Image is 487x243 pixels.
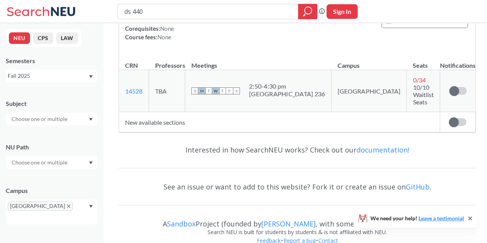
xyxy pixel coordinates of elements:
[212,87,219,94] span: W
[8,72,88,80] div: Fall 2025
[119,228,476,236] div: Search NEU is built for students by students & is not affiliated with NEU.
[33,32,53,44] button: CPS
[298,4,317,19] div: magnifying glass
[149,54,185,70] th: Professors
[157,34,171,40] span: None
[261,219,316,228] a: [PERSON_NAME]
[6,186,97,195] div: Campus
[191,87,198,94] span: S
[356,145,409,154] a: documentation!
[89,205,93,208] svg: Dropdown arrow
[226,87,233,94] span: F
[125,87,142,95] a: 14528
[413,76,425,84] span: 0 / 34
[89,161,93,164] svg: Dropdown arrow
[413,84,433,106] span: 10/10 Waitlist Seats
[6,99,97,108] div: Subject
[6,143,97,151] div: NU Path
[124,5,293,18] input: Class, professor, course number, "phrase"
[125,61,138,70] div: CRN
[407,54,440,70] th: Seats
[119,176,476,198] div: See an issue or want to add to this website? Fork it or create an issue on .
[89,75,93,78] svg: Dropdown arrow
[185,54,331,70] th: Meetings
[8,158,72,167] input: Choose one or multiple
[326,4,358,19] button: Sign In
[160,25,174,32] span: None
[119,213,476,228] div: A Project (founded by , with some awesome )
[440,54,475,70] th: Notifications
[6,57,97,65] div: Semesters
[418,215,464,221] a: Leave a testimonial
[249,90,325,98] div: [GEOGRAPHIC_DATA] 236
[233,87,240,94] span: S
[67,204,70,208] svg: X to remove pill
[6,199,97,224] div: [GEOGRAPHIC_DATA]X to remove pillDropdown arrow
[149,70,185,112] td: TBA
[198,87,205,94] span: M
[119,139,476,161] div: Interested in how SearchNEU works? Check out our
[125,7,209,41] div: NUPaths: Prerequisites: Corequisites: Course fees:
[331,70,407,112] td: [GEOGRAPHIC_DATA]
[205,87,212,94] span: T
[219,87,226,94] span: T
[331,54,407,70] th: Campus
[9,32,30,44] button: NEU
[167,219,196,228] a: Sandbox
[6,156,97,169] div: Dropdown arrow
[303,6,312,17] svg: magnifying glass
[56,32,78,44] button: LAW
[8,114,72,124] input: Choose one or multiple
[119,112,440,132] td: New available sections
[89,118,93,121] svg: Dropdown arrow
[249,82,325,90] div: 2:50 - 4:30 pm
[370,216,464,221] span: We need your help!
[6,112,97,126] div: Dropdown arrow
[6,70,97,82] div: Fall 2025Dropdown arrow
[406,182,430,191] a: GitHub
[8,201,73,211] span: [GEOGRAPHIC_DATA]X to remove pill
